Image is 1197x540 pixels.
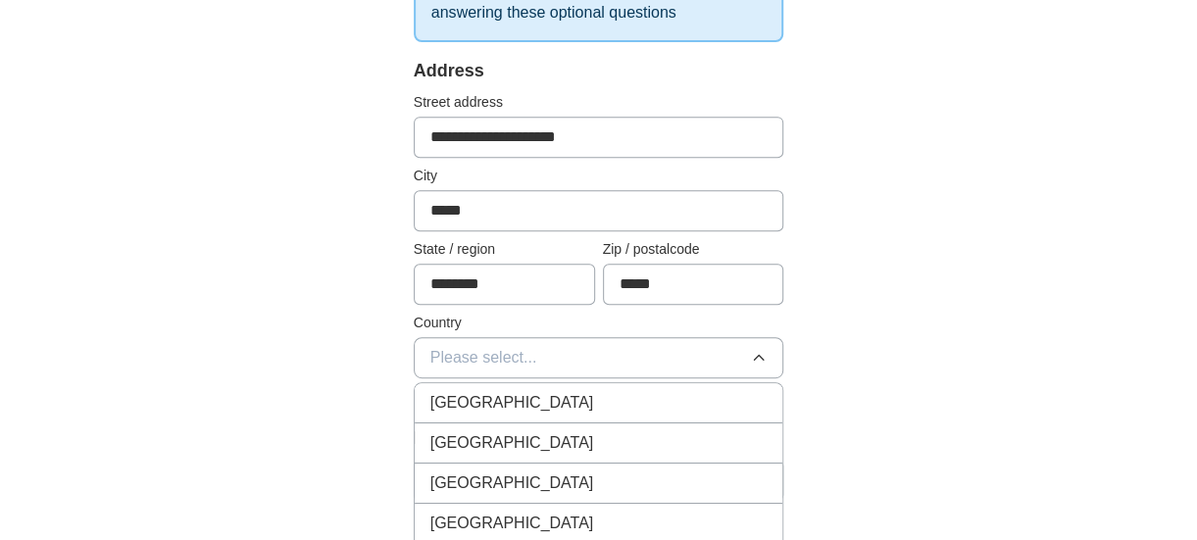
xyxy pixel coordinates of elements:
[414,239,595,260] label: State / region
[414,313,784,333] label: Country
[414,58,784,84] div: Address
[430,346,537,369] span: Please select...
[430,471,594,495] span: [GEOGRAPHIC_DATA]
[430,391,594,415] span: [GEOGRAPHIC_DATA]
[603,239,784,260] label: Zip / postalcode
[414,92,784,113] label: Street address
[414,166,784,186] label: City
[430,431,594,455] span: [GEOGRAPHIC_DATA]
[414,337,784,378] button: Please select...
[430,512,594,535] span: [GEOGRAPHIC_DATA]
